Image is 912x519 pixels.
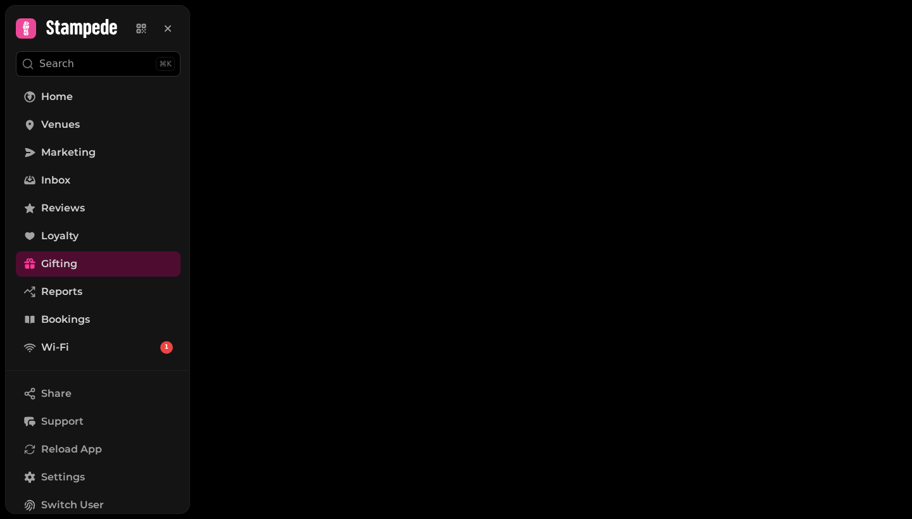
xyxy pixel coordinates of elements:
div: ⌘K [156,57,175,71]
span: Reviews [41,201,85,216]
span: 1 [165,343,168,352]
span: Share [41,386,72,401]
a: Marketing [16,140,180,165]
span: Reload App [41,442,102,457]
span: Marketing [41,145,96,160]
span: Venues [41,117,80,132]
span: Home [41,89,73,104]
a: Reviews [16,196,180,221]
span: Inbox [41,173,70,188]
span: Settings [41,470,85,485]
a: Settings [16,465,180,490]
a: Gifting [16,251,180,277]
a: Wi-Fi1 [16,335,180,360]
span: Reports [41,284,82,299]
a: Inbox [16,168,180,193]
a: Home [16,84,180,109]
span: Bookings [41,312,90,327]
button: Switch User [16,492,180,518]
span: Wi-Fi [41,340,69,355]
span: Loyalty [41,228,79,244]
span: Support [41,414,84,429]
a: Loyalty [16,223,180,249]
a: Venues [16,112,180,137]
span: Gifting [41,256,77,272]
p: Search [39,56,74,72]
span: Switch User [41,497,104,513]
button: Support [16,409,180,434]
button: Share [16,381,180,406]
a: Reports [16,279,180,304]
a: Bookings [16,307,180,332]
button: Reload App [16,437,180,462]
button: Search⌘K [16,51,180,77]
